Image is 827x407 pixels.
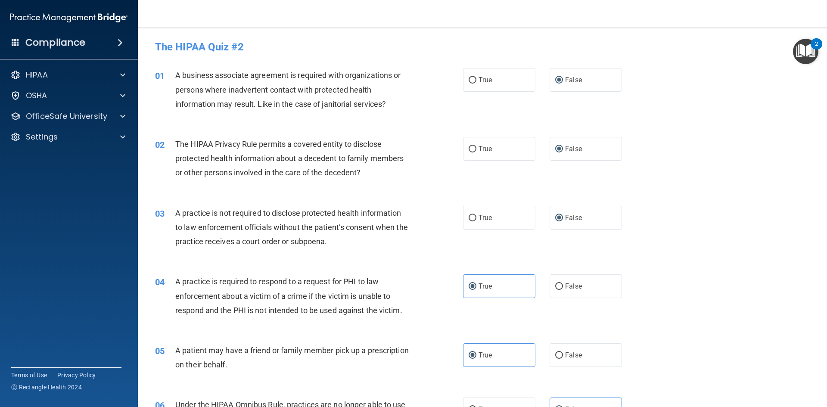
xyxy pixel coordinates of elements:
[815,44,818,55] div: 2
[11,383,82,391] span: Ⓒ Rectangle Health 2024
[10,70,125,80] a: HIPAA
[555,77,563,84] input: False
[155,208,165,219] span: 03
[469,352,476,359] input: True
[469,146,476,152] input: True
[565,214,582,222] span: False
[10,132,125,142] a: Settings
[469,215,476,221] input: True
[479,76,492,84] span: True
[479,351,492,359] span: True
[565,351,582,359] span: False
[25,37,85,49] h4: Compliance
[479,214,492,222] span: True
[555,215,563,221] input: False
[57,371,96,379] a: Privacy Policy
[155,71,165,81] span: 01
[155,41,810,53] h4: The HIPAA Quiz #2
[26,90,47,101] p: OSHA
[10,111,125,121] a: OfficeSafe University
[26,132,58,142] p: Settings
[175,71,401,108] span: A business associate agreement is required with organizations or persons where inadvertent contac...
[175,140,404,177] span: The HIPAA Privacy Rule permits a covered entity to disclose protected health information about a ...
[469,283,476,290] input: True
[26,111,107,121] p: OfficeSafe University
[555,352,563,359] input: False
[10,9,127,26] img: PMB logo
[469,77,476,84] input: True
[479,282,492,290] span: True
[10,90,125,101] a: OSHA
[793,39,818,64] button: Open Resource Center, 2 new notifications
[175,208,408,246] span: A practice is not required to disclose protected health information to law enforcement officials ...
[155,277,165,287] span: 04
[565,145,582,153] span: False
[555,146,563,152] input: False
[175,277,402,314] span: A practice is required to respond to a request for PHI to law enforcement about a victim of a cri...
[175,346,409,369] span: A patient may have a friend or family member pick up a prescription on their behalf.
[26,70,48,80] p: HIPAA
[565,76,582,84] span: False
[555,283,563,290] input: False
[565,282,582,290] span: False
[479,145,492,153] span: True
[155,140,165,150] span: 02
[155,346,165,356] span: 05
[11,371,47,379] a: Terms of Use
